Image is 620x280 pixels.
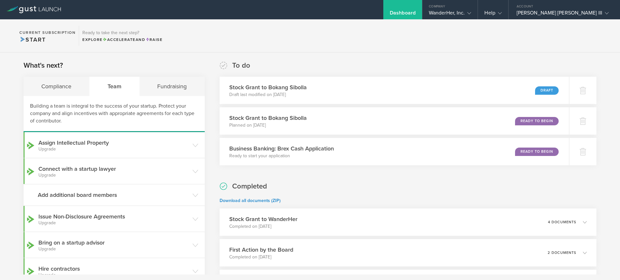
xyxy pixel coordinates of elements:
div: Stock Grant to Bokang SibollaPlanned on [DATE]Ready to Begin [220,107,569,135]
h2: Completed [232,182,267,191]
p: 2 documents [548,251,576,255]
span: Raise [145,37,162,42]
p: Ready to start your application [229,153,334,159]
small: Upgrade [38,221,189,225]
h3: First Action by the Board [229,246,293,254]
h3: Hire contractors [38,265,189,277]
div: Help [484,10,501,19]
h3: Stock Grant to WanderHer [229,215,297,223]
h3: Stock Grant to Bokang Sibolla [229,83,307,92]
div: Dashboard [390,10,416,19]
h3: Stock Grant to Bokang Sibolla [229,114,307,122]
div: Explore [82,37,162,43]
span: Accelerate [103,37,136,42]
div: Ready to take the next step?ExploreAccelerateandRaise [79,26,166,46]
div: WanderHer, Inc. [429,10,471,19]
small: Upgrade [38,273,189,277]
h3: Add additional board members [38,191,189,199]
div: Fundraising [139,77,205,96]
div: Team [90,77,140,96]
p: Draft last modified on [DATE] [229,92,307,98]
h3: Assign Intellectual Property [38,139,189,151]
div: Business Banking: Brex Cash ApplicationReady to start your applicationReady to Begin [220,138,569,165]
h3: Bring on a startup advisor [38,238,189,251]
h2: To do [232,61,250,70]
small: Upgrade [38,173,189,178]
div: Draft [535,86,559,95]
h3: Business Banking: Brex Cash Application [229,144,334,153]
p: Planned on [DATE] [229,122,307,129]
div: Stock Grant to Bokang SibollaDraft last modified on [DATE]Draft [220,77,569,104]
p: Completed on [DATE] [229,223,297,230]
span: and [103,37,146,42]
p: Completed on [DATE] [229,254,293,260]
small: Upgrade [38,247,189,251]
h2: What's next? [24,61,63,70]
div: Ready to Begin [515,117,559,125]
p: 4 documents [548,220,576,224]
h3: Connect with a startup lawyer [38,165,189,178]
h2: Current Subscription [19,31,76,34]
h3: Issue Non-Disclosure Agreements [38,212,189,225]
div: Compliance [24,77,90,96]
small: Upgrade [38,147,189,151]
span: Start [19,36,46,43]
div: [PERSON_NAME] [PERSON_NAME] III [517,10,609,19]
div: Ready to Begin [515,148,559,156]
div: Building a team is integral to the success of your startup. Protect your company and align incent... [24,96,205,132]
a: Download all documents (ZIP) [220,198,281,203]
h3: Ready to take the next step? [82,31,162,35]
